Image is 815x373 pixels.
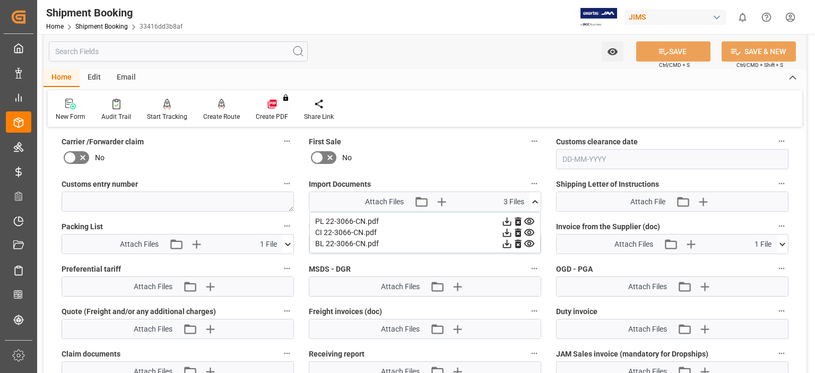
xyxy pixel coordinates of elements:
[755,5,778,29] button: Help Center
[75,23,128,30] a: Shipment Booking
[731,5,755,29] button: show 0 new notifications
[556,306,597,317] span: Duty invoice
[775,134,788,148] button: Customs clearance date
[614,239,653,250] span: Attach Files
[556,349,708,360] span: JAM Sales invoice (mandatory for Dropships)
[556,221,660,232] span: Invoice from the Supplier (doc)
[556,179,659,190] span: Shipping Letter of Instructions
[659,61,690,69] span: Ctrl/CMD + S
[527,262,541,275] button: MSDS - DGR
[315,216,535,227] div: PL 22-3066-CN.pdf
[304,112,334,122] div: Share Link
[62,221,103,232] span: Packing List
[260,239,277,250] span: 1 File
[580,8,617,27] img: Exertis%20JAM%20-%20Email%20Logo.jpg_1722504956.jpg
[203,112,240,122] div: Create Route
[527,177,541,190] button: Import Documents
[636,41,710,62] button: SAVE
[49,41,308,62] input: Search Fields
[309,306,382,317] span: Freight invoices (doc)
[556,149,788,169] input: DD-MM-YYYY
[62,136,144,148] span: Carrier /Forwarder claim
[602,41,623,62] button: open menu
[95,152,105,163] span: No
[109,69,144,87] div: Email
[527,346,541,360] button: Receiving report
[62,306,216,317] span: Quote (Freight and/or any additional charges)
[630,196,665,207] span: Attach File
[309,221,444,232] span: Master [PERSON_NAME] of Lading (doc)
[309,264,351,275] span: MSDS - DGR
[365,196,404,207] span: Attach Files
[46,5,183,21] div: Shipment Booking
[309,349,365,360] span: Receiving report
[722,41,796,62] button: SAVE & NEW
[44,69,80,87] div: Home
[315,238,535,249] div: BL 22-3066-CN.pdf
[147,112,187,122] div: Start Tracking
[56,112,85,122] div: New Form
[280,262,294,275] button: Preferential tariff
[775,262,788,275] button: OGD - PGA
[280,346,294,360] button: Claim documents
[527,134,541,148] button: First Sale
[775,346,788,360] button: JAM Sales invoice (mandatory for Dropships)
[101,112,131,122] div: Audit Trail
[315,227,535,238] div: CI 22-3066-CN.pdf
[62,179,138,190] span: Customs entry number
[775,219,788,233] button: Invoice from the Supplier (doc)
[628,281,667,292] span: Attach Files
[280,134,294,148] button: Carrier /Forwarder claim
[309,136,341,148] span: First Sale
[625,7,731,27] button: JIMS
[736,61,783,69] span: Ctrl/CMD + Shift + S
[755,239,771,250] span: 1 File
[80,69,109,87] div: Edit
[556,264,593,275] span: OGD - PGA
[46,23,64,30] a: Home
[280,304,294,318] button: Quote (Freight and/or any additional charges)
[556,136,638,148] span: Customs clearance date
[62,349,120,360] span: Claim documents
[775,304,788,318] button: Duty invoice
[280,219,294,233] button: Packing List
[134,281,172,292] span: Attach Files
[342,152,352,163] span: No
[134,324,172,335] span: Attach Files
[504,196,524,207] span: 3 Files
[280,177,294,190] button: Customs entry number
[625,10,726,25] div: JIMS
[309,179,371,190] span: Import Documents
[628,324,667,335] span: Attach Files
[120,239,159,250] span: Attach Files
[527,304,541,318] button: Freight invoices (doc)
[775,177,788,190] button: Shipping Letter of Instructions
[62,264,121,275] span: Preferential tariff
[381,281,420,292] span: Attach Files
[381,324,420,335] span: Attach Files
